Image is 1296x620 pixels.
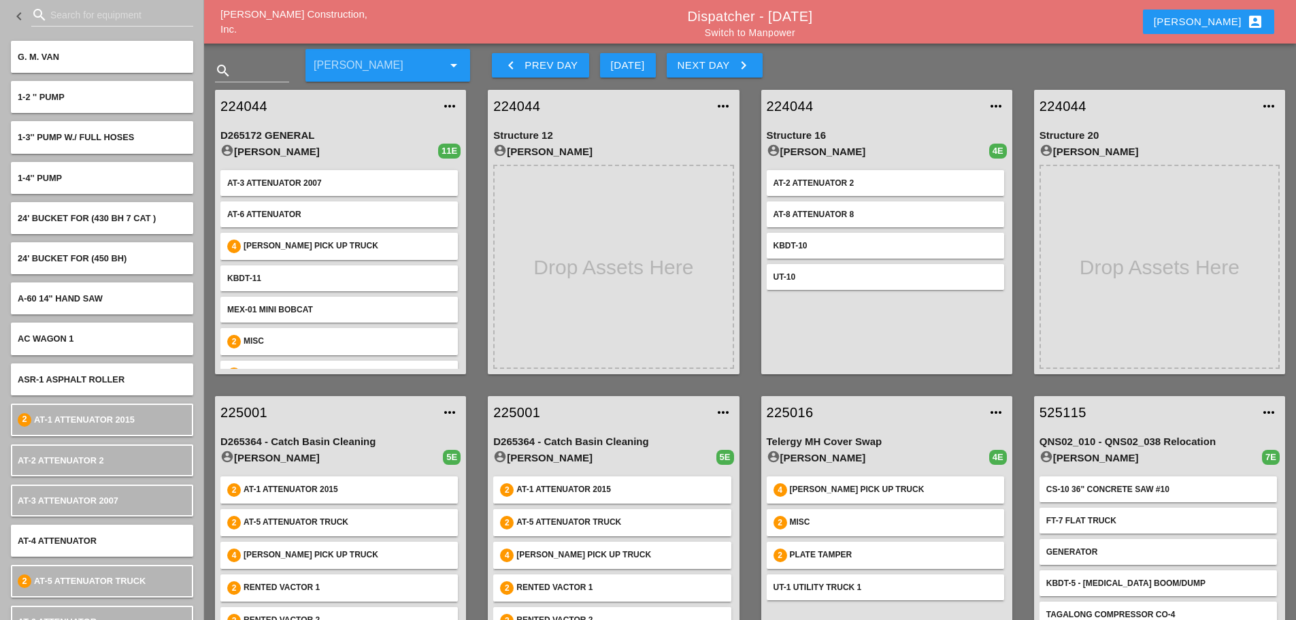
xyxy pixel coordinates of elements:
span: AT-1 Attenuator 2015 [34,414,135,425]
a: 225016 [767,402,980,423]
div: 4E [989,450,1007,465]
i: keyboard_arrow_left [503,57,519,74]
i: account_circle [220,450,234,463]
div: 7E [1262,450,1280,465]
div: 2 [227,483,241,497]
i: more_horiz [442,98,458,114]
div: 2 [774,549,787,562]
div: FT-7 Flat Truck [1046,515,1270,527]
i: keyboard_arrow_left [11,8,27,25]
div: Generator [1046,546,1270,558]
div: Structure 20 [1040,128,1280,144]
a: 224044 [1040,96,1252,116]
div: AT-3 Attenuator 2007 [227,177,451,189]
div: [PERSON_NAME] Pick up Truck [790,483,997,497]
div: CS-10 36" Concrete saw #10 [1046,483,1270,495]
button: [DATE] [600,53,656,78]
span: A-60 14" hand saw [18,293,103,304]
div: Plate Tamper [790,549,997,562]
a: 224044 [220,96,433,116]
i: more_horiz [715,404,731,421]
a: 225001 [493,402,706,423]
button: [PERSON_NAME] [1143,10,1274,34]
div: [DATE] [611,58,645,74]
div: Rented Vactor 1 [244,581,451,595]
div: 2 [227,368,241,381]
i: search [215,63,231,79]
div: AT-5 Attenuator Truck [244,516,451,529]
div: [PERSON_NAME] [493,450,716,466]
a: [PERSON_NAME] Construction, Inc. [220,8,367,35]
div: 4 [227,549,241,562]
i: keyboard_arrow_right [735,57,752,74]
i: arrow_drop_down [446,57,462,74]
div: 2 [500,483,514,497]
div: D265364 - Catch Basin Cleaning [493,434,733,450]
div: AT-6 Attenuator [227,208,451,221]
div: 2 [774,516,787,529]
div: QNS02_010 - QNS02_038 Relocation [1040,434,1280,450]
button: Next Day [667,53,763,78]
i: account_box [1247,14,1263,30]
div: Structure 16 [767,128,1007,144]
i: account_circle [767,450,780,463]
div: 4 [500,549,514,562]
i: account_circle [1040,450,1053,463]
div: Telergy MH Cover Swap [767,434,1007,450]
div: UT-1 Utility Truck 1 [774,581,997,593]
i: search [31,7,48,23]
i: account_circle [767,144,780,157]
div: 5E [443,450,461,465]
span: 1-4'' PUMP [18,173,62,183]
a: 225001 [220,402,433,423]
div: KBDT-10 [774,240,997,252]
i: more_horiz [442,404,458,421]
a: 224044 [767,96,980,116]
div: [PERSON_NAME] [493,144,733,160]
input: Search for equipment [50,4,174,26]
div: UT-10 [774,271,997,283]
div: [PERSON_NAME] Pick up Truck [516,549,724,562]
span: AT-4 Attenuator [18,536,97,546]
i: more_horiz [715,98,731,114]
div: Next Day [678,57,752,74]
div: 4E [989,144,1007,159]
div: [PERSON_NAME] [1154,14,1263,30]
div: [PERSON_NAME] [767,450,989,466]
div: 2 [500,581,514,595]
div: D265172 GENERAL [220,128,461,144]
a: Dispatcher - [DATE] [688,9,813,24]
span: G. M. VAN [18,52,59,62]
div: Plate Tamper [244,368,451,381]
button: Prev Day [492,53,588,78]
i: account_circle [493,144,507,157]
span: 24' BUCKET FOR (450 BH) [18,253,127,263]
div: [PERSON_NAME] [767,144,989,160]
span: 1-3'' PUMP W./ FULL HOSES [18,132,134,142]
div: [PERSON_NAME] [220,450,443,466]
span: AC Wagon 1 [18,333,73,344]
div: KBDT-11 [227,272,451,284]
i: account_circle [493,450,507,463]
span: AT-5 Attenuator Truck [34,576,146,586]
div: [PERSON_NAME] [1040,450,1262,466]
i: account_circle [220,144,234,157]
span: 1-2 '' PUMP [18,92,65,102]
div: Prev Day [503,57,578,74]
div: D265364 - Catch Basin Cleaning [220,434,461,450]
div: AT-5 Attenuator Truck [516,516,724,529]
div: 2 [18,413,31,427]
span: AT-3 Attenuator 2007 [18,495,118,506]
i: more_horiz [1261,98,1277,114]
div: AT-1 Attenuator 2015 [516,483,724,497]
i: more_horiz [988,404,1004,421]
span: 24' BUCKET FOR (430 BH 7 CAT ) [18,213,156,223]
div: [PERSON_NAME] Pick up Truck [244,240,451,253]
div: 2 [227,335,241,348]
div: MISC [790,516,997,529]
div: AT-2 Attenuator 2 [774,177,997,189]
div: 11E [438,144,461,159]
div: AT-1 Attenuator 2015 [244,483,451,497]
div: KBDT-5 - [MEDICAL_DATA] Boom/dump [1046,577,1270,589]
